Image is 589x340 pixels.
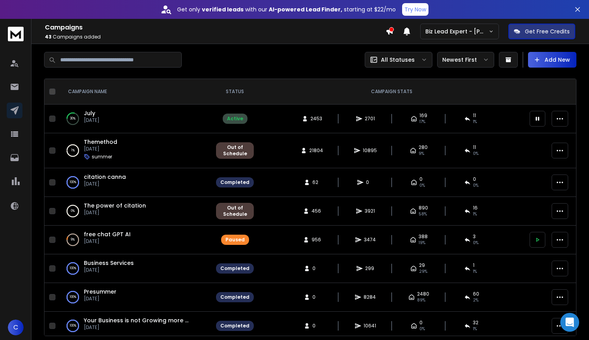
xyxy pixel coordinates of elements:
td: 100%Business Services[DATE] [59,254,211,283]
span: 11 [473,112,476,119]
span: 9 % [419,151,424,157]
th: CAMPAIGN STATS [258,79,525,105]
span: 32 [473,320,478,326]
p: 100 % [70,293,76,301]
p: [DATE] [84,267,134,273]
p: 30 % [70,115,76,123]
p: Campaigns added [45,34,386,40]
span: 3474 [364,237,376,243]
span: 60 [473,291,479,297]
a: Your Business is not Growing more ... [84,316,188,324]
span: 1 [473,262,475,268]
span: 0 % [473,151,478,157]
span: 1 % [473,326,477,332]
span: 19 % [419,240,425,246]
span: 58 % [419,211,427,217]
p: [DATE] [84,210,146,216]
td: 1%Themethod[DATE]summer [59,133,211,168]
a: Business Services [84,259,134,267]
span: 10641 [364,323,376,329]
a: July [84,109,95,117]
p: [DATE] [84,146,117,152]
span: 0 [312,294,320,300]
button: Newest First [437,52,494,68]
span: 2453 [310,116,322,122]
div: Out of Schedule [220,205,249,217]
span: 956 [312,237,321,243]
span: 2701 [365,116,375,122]
span: 3 [473,233,476,240]
span: 0% [473,182,478,189]
span: 0 [419,320,423,326]
span: 169 [419,112,427,119]
div: Completed [220,323,249,329]
span: 0 [312,265,320,272]
span: 0% [419,182,425,189]
span: 2480 [417,291,429,297]
th: STATUS [211,79,258,105]
button: Add New [528,52,576,68]
span: 16 [473,205,478,211]
p: [DATE] [84,181,126,187]
span: 29 [419,262,425,268]
span: 280 [419,144,428,151]
td: 100%citation canna[DATE] [59,168,211,197]
span: 21804 [309,147,323,154]
span: 0 [312,323,320,329]
p: [DATE] [84,296,116,302]
span: 299 [365,265,374,272]
p: [DATE] [84,324,188,331]
a: The power of citation [84,202,146,210]
img: logo [8,27,24,41]
span: 0 [366,179,374,186]
td: 0%The power of citation[DATE] [59,197,211,226]
div: Active [227,116,243,122]
span: 0 [473,176,476,182]
a: free chat GPT AI [84,230,131,238]
button: Try Now [402,3,428,16]
span: 0% [419,326,425,332]
p: [DATE] [84,238,131,244]
strong: AI-powered Lead Finder, [269,6,342,13]
span: 1 % [473,268,477,275]
a: Themethod [84,138,117,146]
p: [DATE] [84,117,100,123]
span: 89 % [417,297,425,303]
div: Paused [225,237,245,243]
button: C [8,320,24,335]
h1: Campaigns [45,23,386,32]
p: Get Free Credits [525,28,570,35]
td: 100%Presummer[DATE] [59,283,211,312]
a: Presummer [84,288,116,296]
span: 0 [419,176,423,182]
div: Completed [220,265,249,272]
p: 100 % [70,178,76,186]
span: 0 % [473,240,478,246]
p: 9 % [71,236,75,244]
th: CAMPAIGN NAME [59,79,211,105]
p: 1 % [71,147,75,154]
span: 1 % [473,119,477,125]
div: Completed [220,179,249,186]
p: summer [92,154,112,160]
div: Open Intercom Messenger [560,313,579,332]
p: All Statuses [381,56,415,64]
p: Biz Lead Expert - [PERSON_NAME] [425,28,489,35]
a: citation canna [84,173,126,181]
p: 100 % [70,322,76,330]
strong: verified leads [202,6,244,13]
p: 0 % [71,207,75,215]
span: 890 [419,205,428,211]
span: 10895 [363,147,377,154]
div: Out of Schedule [220,144,249,157]
span: 11 [473,144,476,151]
span: 456 [312,208,321,214]
span: 43 [45,33,52,40]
